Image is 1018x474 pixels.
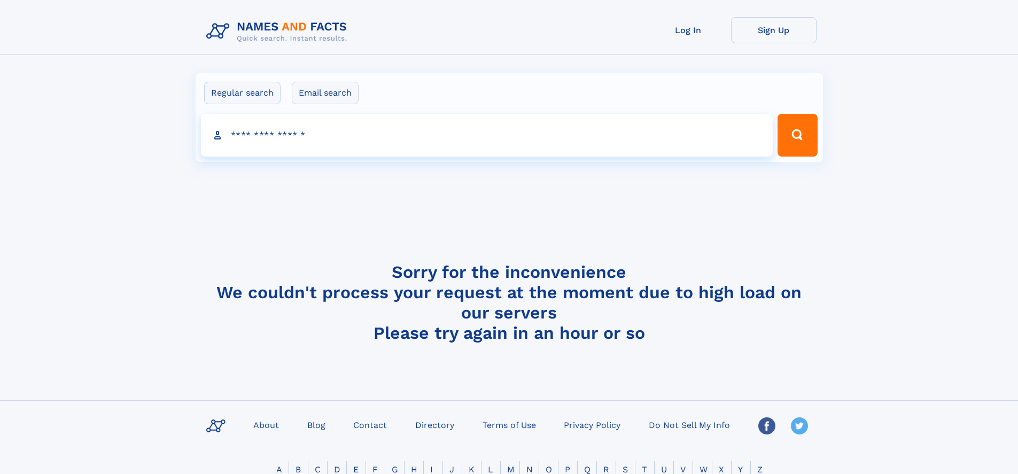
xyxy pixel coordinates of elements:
a: Sign Up [731,17,817,43]
a: About [249,417,283,432]
a: Blog [303,417,330,432]
a: Directory [411,417,459,432]
img: Twitter [791,417,808,434]
img: Logo Names and Facts [202,17,356,46]
a: Terms of Use [478,417,540,432]
input: search input [201,114,773,157]
a: Privacy Policy [559,417,625,432]
button: Search Button [778,114,817,157]
a: Do Not Sell My Info [644,417,734,432]
a: Log In [646,17,731,43]
a: Contact [349,417,391,432]
label: Regular search [204,82,281,104]
h4: Sorry for the inconvenience We couldn't process your request at the moment due to high load on ou... [202,262,817,343]
img: Facebook [758,417,775,434]
label: Email search [292,82,359,104]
